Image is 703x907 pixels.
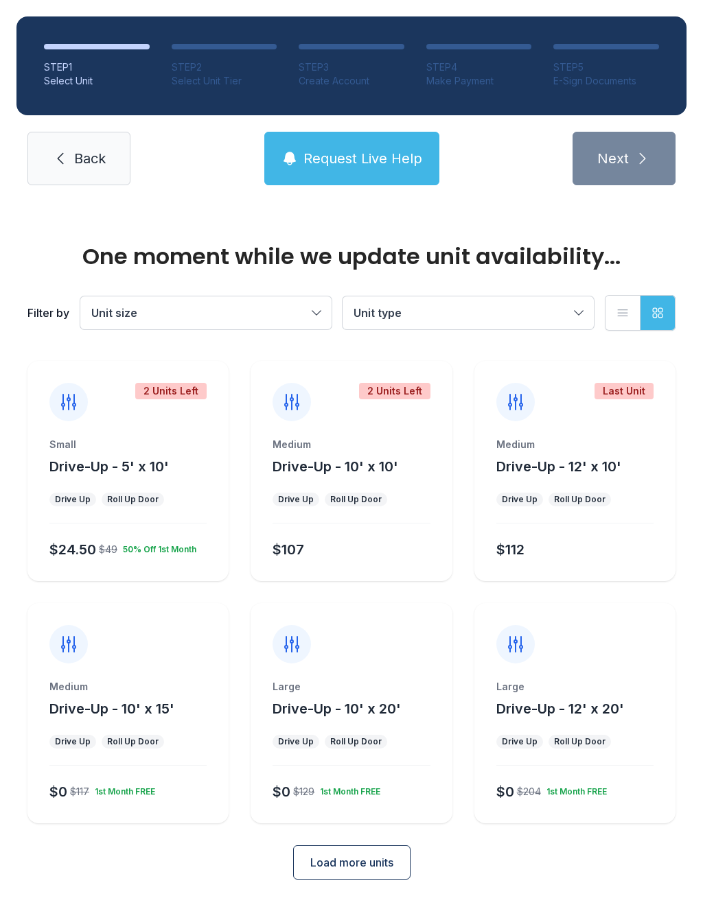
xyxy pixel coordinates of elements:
div: Roll Up Door [107,736,159,747]
div: Filter by [27,305,69,321]
div: Select Unit Tier [172,74,277,88]
div: Medium [496,438,654,451]
div: $0 [273,782,290,801]
div: Roll Up Door [107,494,159,505]
div: One moment while we update unit availability... [27,246,676,268]
span: Drive-Up - 12' x 10' [496,458,621,475]
div: STEP 5 [553,60,659,74]
button: Drive-Up - 12' x 20' [496,699,624,718]
div: $112 [496,540,525,559]
div: Drive Up [278,736,314,747]
div: $204 [517,785,541,799]
div: Small [49,438,207,451]
div: $0 [49,782,67,801]
span: Drive-Up - 10' x 10' [273,458,398,475]
span: Drive-Up - 10' x 20' [273,700,401,717]
span: Request Live Help [303,149,422,168]
span: Drive-Up - 5' x 10' [49,458,169,475]
div: Select Unit [44,74,150,88]
div: 2 Units Left [135,383,207,399]
div: $0 [496,782,514,801]
button: Drive-Up - 5' x 10' [49,457,169,476]
button: Drive-Up - 12' x 10' [496,457,621,476]
div: Make Payment [426,74,532,88]
button: Drive-Up - 10' x 20' [273,699,401,718]
div: $24.50 [49,540,96,559]
span: Next [597,149,629,168]
div: 1st Month FREE [314,781,380,797]
div: Large [273,680,430,694]
span: Back [74,149,106,168]
div: $107 [273,540,304,559]
button: Unit type [343,296,594,329]
button: Drive-Up - 10' x 10' [273,457,398,476]
span: Unit type [354,306,402,320]
div: $117 [70,785,89,799]
div: STEP 4 [426,60,532,74]
span: Drive-Up - 10' x 15' [49,700,174,717]
span: Drive-Up - 12' x 20' [496,700,624,717]
div: 1st Month FREE [541,781,607,797]
div: 50% Off 1st Month [117,539,196,555]
div: STEP 2 [172,60,277,74]
div: Drive Up [278,494,314,505]
div: Drive Up [55,494,91,505]
div: Large [496,680,654,694]
div: Drive Up [502,494,538,505]
div: Create Account [299,74,404,88]
span: Unit size [91,306,137,320]
div: E-Sign Documents [553,74,659,88]
div: Medium [273,438,430,451]
div: Roll Up Door [554,494,606,505]
div: Roll Up Door [330,494,382,505]
div: Drive Up [502,736,538,747]
div: 1st Month FREE [89,781,155,797]
button: Drive-Up - 10' x 15' [49,699,174,718]
div: STEP 1 [44,60,150,74]
div: Roll Up Door [330,736,382,747]
span: Load more units [310,854,393,871]
div: STEP 3 [299,60,404,74]
div: $129 [293,785,314,799]
div: Drive Up [55,736,91,747]
div: Last Unit [595,383,654,399]
div: Medium [49,680,207,694]
div: 2 Units Left [359,383,430,399]
div: $49 [99,543,117,556]
button: Unit size [80,296,332,329]
div: Roll Up Door [554,736,606,747]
